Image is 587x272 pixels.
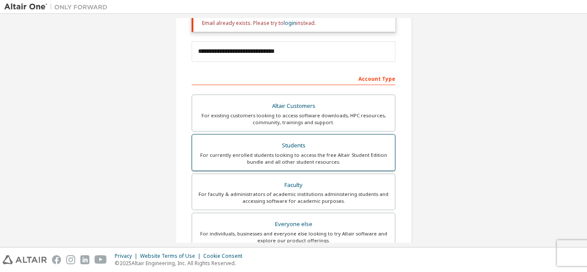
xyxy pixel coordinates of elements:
[4,3,112,11] img: Altair One
[197,179,390,191] div: Faculty
[140,253,203,260] div: Website Terms of Use
[115,253,140,260] div: Privacy
[3,255,47,264] img: altair_logo.svg
[203,253,248,260] div: Cookie Consent
[66,255,75,264] img: instagram.svg
[197,112,390,126] div: For existing customers looking to access software downloads, HPC resources, community, trainings ...
[202,20,388,27] div: Email already exists. Please try to instead.
[197,152,390,165] div: For currently enrolled students looking to access the free Altair Student Edition bundle and all ...
[52,255,61,264] img: facebook.svg
[197,218,390,230] div: Everyone else
[80,255,89,264] img: linkedin.svg
[284,19,296,27] a: login
[197,140,390,152] div: Students
[197,100,390,112] div: Altair Customers
[95,255,107,264] img: youtube.svg
[197,230,390,244] div: For individuals, businesses and everyone else looking to try Altair software and explore our prod...
[115,260,248,267] p: © 2025 Altair Engineering, Inc. All Rights Reserved.
[192,71,395,85] div: Account Type
[197,191,390,205] div: For faculty & administrators of academic institutions administering students and accessing softwa...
